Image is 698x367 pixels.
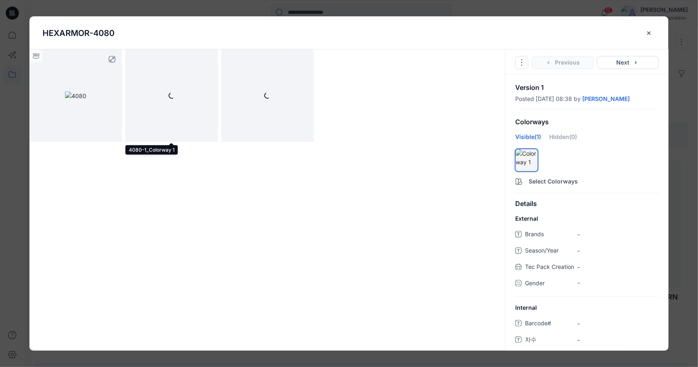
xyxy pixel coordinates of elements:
span: Barcode# [525,318,574,330]
p: Version 1 [515,84,659,91]
button: close-btn [643,27,655,40]
span: Season/Year [525,246,574,257]
span: - [577,319,659,328]
button: Options [515,56,528,69]
div: There must be at least one visible colorway [524,150,537,163]
div: Posted [DATE] 08:38 by [515,96,659,102]
img: 4080 [65,92,86,100]
span: Tec Pack Creation [525,262,574,273]
span: - [577,246,659,255]
div: Visible (1) [515,132,541,147]
span: - [577,230,659,239]
span: Internal [515,303,537,312]
button: full screen [105,53,119,66]
span: - [577,263,659,271]
div: Hidden (0) [549,132,577,147]
p: HEXARMOR-4080 [43,27,114,39]
div: Colorways [505,112,669,132]
span: Brands [525,229,574,241]
span: 차수 [525,335,574,346]
button: Select Colorways [505,173,669,186]
a: [PERSON_NAME] [582,96,630,102]
button: Next [597,56,659,69]
div: - [577,277,659,289]
span: Gender [525,278,574,290]
div: hide/show colorwayColorway 1 [515,149,538,172]
div: Details [505,193,669,214]
span: - [577,336,659,344]
span: External [515,214,538,223]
